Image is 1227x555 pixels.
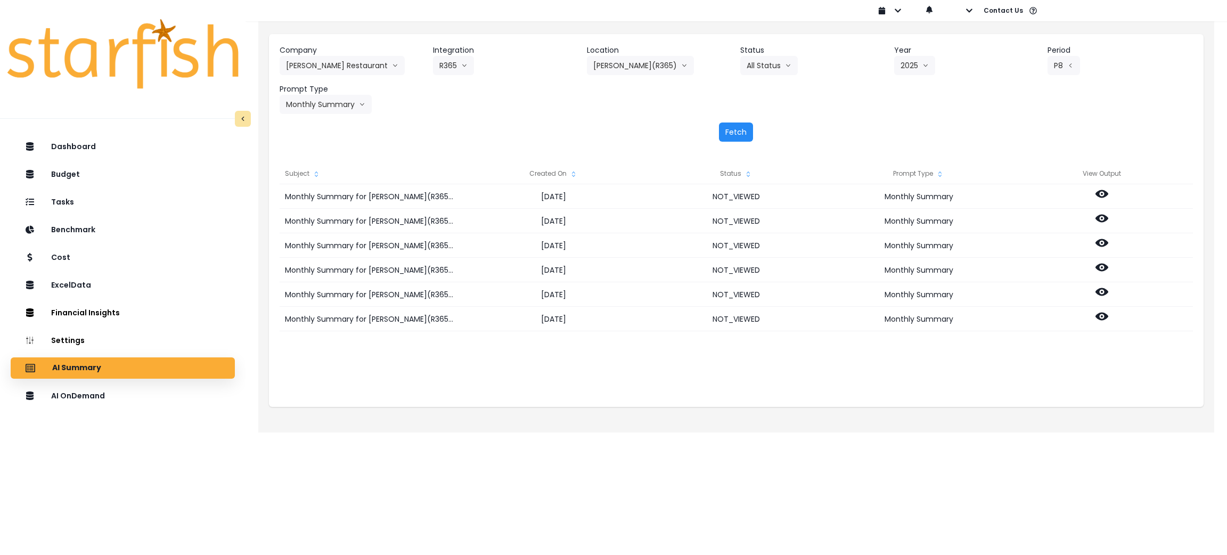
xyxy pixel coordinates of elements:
button: AI Summary [11,357,235,379]
svg: arrow down line [359,99,365,110]
div: Monthly Summary for [PERSON_NAME](R365) for P8 2025 [280,307,462,331]
div: NOT_VIEWED [645,209,828,233]
div: Monthly Summary for [PERSON_NAME](R365) for P8 2025 [280,209,462,233]
button: Cost [11,247,235,268]
p: Budget [51,170,80,179]
svg: arrow down line [461,60,468,71]
svg: sort [569,170,578,178]
button: [PERSON_NAME] Restaurantarrow down line [280,56,405,75]
div: Monthly Summary [828,282,1010,307]
svg: arrow down line [785,60,791,71]
button: Settings [11,330,235,351]
div: Created On [462,163,645,184]
button: P8arrow left line [1048,56,1080,75]
button: Financial Insights [11,302,235,323]
header: Location [587,45,732,56]
button: Tasks [11,191,235,213]
svg: arrow down line [922,60,929,71]
button: 2025arrow down line [894,56,935,75]
div: [DATE] [462,258,645,282]
svg: sort [936,170,944,178]
div: Monthly Summary [828,184,1010,209]
button: Fetch [719,123,753,142]
div: NOT_VIEWED [645,282,828,307]
header: Status [740,45,886,56]
svg: arrow down line [392,60,398,71]
div: NOT_VIEWED [645,258,828,282]
p: Tasks [51,198,74,207]
div: Monthly Summary [828,209,1010,233]
div: Monthly Summary [828,307,1010,331]
svg: arrow down line [681,60,688,71]
header: Year [894,45,1040,56]
div: NOT_VIEWED [645,307,828,331]
div: [DATE] [462,209,645,233]
button: Monthly Summaryarrow down line [280,95,372,114]
header: Company [280,45,425,56]
div: NOT_VIEWED [645,233,828,258]
div: [DATE] [462,282,645,307]
div: Monthly Summary for [PERSON_NAME](R365) for P8 2025 [280,282,462,307]
button: Dashboard [11,136,235,157]
p: Dashboard [51,142,96,151]
button: AI OnDemand [11,385,235,406]
p: ExcelData [51,281,91,290]
button: All Statusarrow down line [740,56,798,75]
div: Monthly Summary for [PERSON_NAME](R365) for P8 2025 [280,233,462,258]
button: ExcelData [11,274,235,296]
p: Cost [51,253,70,262]
p: AI OnDemand [51,391,105,401]
button: Benchmark [11,219,235,240]
header: Integration [433,45,578,56]
div: [DATE] [462,307,645,331]
button: R365arrow down line [433,56,474,75]
div: Subject [280,163,462,184]
div: Monthly Summary for [PERSON_NAME](R365) for P8 2025 [280,258,462,282]
header: Prompt Type [280,84,425,95]
div: [DATE] [462,184,645,209]
svg: arrow left line [1067,60,1074,71]
button: [PERSON_NAME](R365)arrow down line [587,56,694,75]
div: View Output [1010,163,1193,184]
div: Monthly Summary [828,233,1010,258]
div: Monthly Summary for [PERSON_NAME](R365) for P8 2025 [280,184,462,209]
div: Prompt Type [828,163,1010,184]
div: Monthly Summary [828,258,1010,282]
p: Benchmark [51,225,95,234]
svg: sort [312,170,321,178]
button: Budget [11,164,235,185]
header: Period [1048,45,1193,56]
div: [DATE] [462,233,645,258]
p: AI Summary [52,363,101,373]
div: NOT_VIEWED [645,184,828,209]
div: Status [645,163,828,184]
svg: sort [744,170,752,178]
